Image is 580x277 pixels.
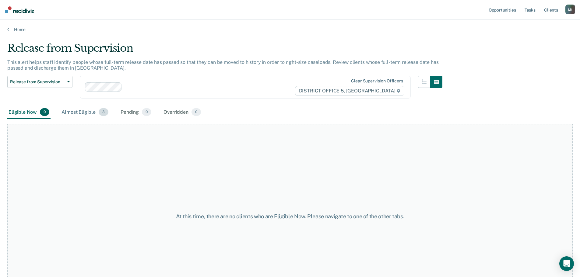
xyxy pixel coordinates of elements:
[142,108,151,116] span: 0
[565,5,575,14] div: L N
[60,106,110,119] div: Almost Eligible3
[5,6,34,13] img: Recidiviz
[295,86,404,96] span: DISTRICT OFFICE 5, [GEOGRAPHIC_DATA]
[351,78,403,84] div: Clear supervision officers
[7,42,442,59] div: Release from Supervision
[7,76,72,88] button: Release from Supervision
[559,256,574,271] div: Open Intercom Messenger
[40,108,49,116] span: 0
[565,5,575,14] button: LN
[162,106,202,119] div: Overridden0
[119,106,153,119] div: Pending0
[7,106,51,119] div: Eligible Now0
[149,213,431,220] div: At this time, there are no clients who are Eligible Now. Please navigate to one of the other tabs.
[10,79,65,85] span: Release from Supervision
[7,27,573,32] a: Home
[192,108,201,116] span: 0
[7,59,438,71] p: This alert helps staff identify people whose full-term release date has passed so that they can b...
[99,108,108,116] span: 3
